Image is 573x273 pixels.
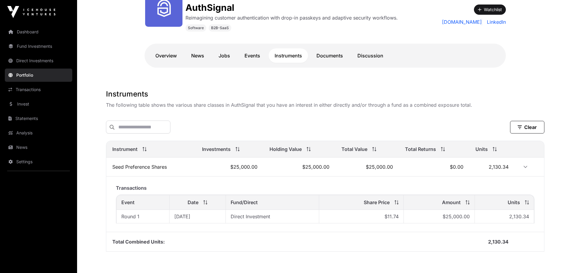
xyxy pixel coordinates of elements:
[385,213,399,219] span: $11.74
[170,210,226,223] td: [DATE]
[5,69,72,82] a: Portfolio
[488,239,509,245] span: 2,130.34
[442,18,482,26] a: [DOMAIN_NAME]
[474,5,506,15] button: Watchlist
[112,239,165,245] span: Total Combined Units:
[238,48,266,63] a: Events
[399,158,469,176] td: $0.00
[335,158,399,176] td: $25,000.00
[213,48,236,63] a: Jobs
[202,146,231,153] span: Investments
[404,210,475,223] td: $25,000.00
[5,112,72,125] a: Statements
[509,213,529,219] span: 2,130.34
[351,48,389,63] a: Discussion
[5,25,72,38] a: Dashboard
[231,213,270,219] span: Direct Investment
[196,158,263,176] td: $25,000.00
[106,158,196,176] td: Seed Preference Shares
[269,146,302,153] span: Holding Value
[188,199,198,206] span: Date
[5,97,72,111] a: Invest
[116,210,170,223] td: Round 1
[185,2,398,13] h1: AuthSignal
[5,126,72,140] a: Analysis
[521,162,530,172] button: Row Expanded
[149,48,183,63] a: Overview
[5,40,72,53] a: Fund Investments
[475,146,488,153] span: Units
[341,146,367,153] span: Total Value
[106,89,544,99] h1: Instruments
[364,199,390,206] span: Share Price
[510,121,544,133] button: Clear
[231,199,258,206] span: Fund/Direct
[405,146,436,153] span: Total Returns
[263,158,335,176] td: $25,000.00
[7,6,55,18] img: Icehouse Ventures Logo
[489,164,509,170] span: 2,130.34
[149,48,501,63] nav: Tabs
[310,48,349,63] a: Documents
[508,199,520,206] span: Units
[5,155,72,168] a: Settings
[5,83,72,96] a: Transactions
[269,48,308,63] a: Instruments
[116,185,147,191] span: Transactions
[185,14,398,21] p: Reimagining customer authentication with drop-in passkeys and adaptive security workflows.
[185,48,210,63] a: News
[211,26,229,30] span: B2B-SaaS
[442,199,461,206] span: Amount
[484,18,506,26] a: LinkedIn
[5,54,72,67] a: Direct Investments
[121,199,135,206] span: Event
[543,244,573,273] iframe: Chat Widget
[106,101,544,109] p: The following table shows the various share classes in AuthSignal that you have an interest in ei...
[112,146,138,153] span: Instrument
[5,141,72,154] a: News
[188,26,204,30] span: Software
